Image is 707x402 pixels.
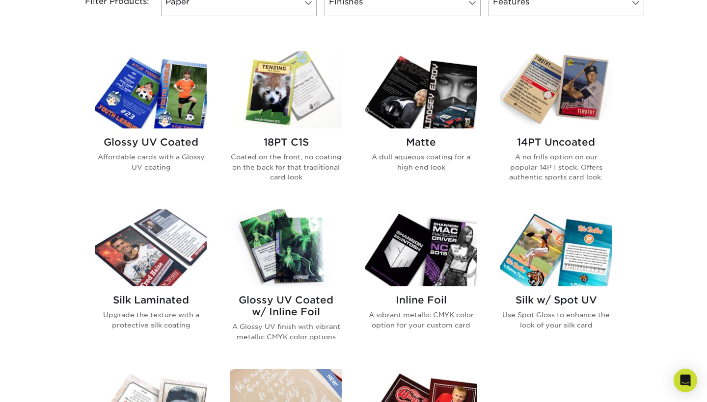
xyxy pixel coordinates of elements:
a: 14PT Uncoated Trading Cards 14PT Uncoated A no frills option on our popular 14PT stock. Offers au... [500,51,612,198]
a: Matte Trading Cards Matte A dull aqueous coating for a high end look [365,51,477,198]
p: A Glossy UV finish with vibrant metallic CMYK color options [230,322,342,342]
img: 14PT Uncoated Trading Cards [500,51,612,128]
h2: Matte [365,136,477,148]
img: 18PT C1S Trading Cards [230,51,342,128]
h2: Silk Laminated [95,294,207,306]
img: Silk w/ Spot UV Trading Cards [500,209,612,286]
a: Glossy UV Coated w/ Inline Foil Trading Cards Glossy UV Coated w/ Inline Foil A Glossy UV finish ... [230,209,342,357]
p: Upgrade the texture with a protective silk coating [95,310,207,330]
p: Coated on the front, no coating on the back for that traditional card look [230,152,342,182]
p: A dull aqueous coating for a high end look [365,152,477,172]
p: A no frills option on our popular 14PT stock. Offers authentic sports card look. [500,152,612,182]
p: A vibrant metallic CMYK color option for your custom card [365,310,477,330]
h2: 14PT Uncoated [500,136,612,148]
p: Use Spot Gloss to enhance the look of your silk card [500,310,612,330]
img: Glossy UV Coated w/ Inline Foil Trading Cards [230,209,342,286]
img: Matte Trading Cards [365,51,477,128]
a: Silk w/ Spot UV Trading Cards Silk w/ Spot UV Use Spot Gloss to enhance the look of your silk card [500,209,612,357]
img: New Product [317,369,342,399]
a: Silk Laminated Trading Cards Silk Laminated Upgrade the texture with a protective silk coating [95,209,207,357]
p: Affordable cards with a Glossy UV coating [95,152,207,172]
h2: 18PT C1S [230,136,342,148]
h2: Glossy UV Coated [95,136,207,148]
img: Glossy UV Coated Trading Cards [95,51,207,128]
a: 18PT C1S Trading Cards 18PT C1S Coated on the front, no coating on the back for that traditional ... [230,51,342,198]
h2: Inline Foil [365,294,477,306]
a: Inline Foil Trading Cards Inline Foil A vibrant metallic CMYK color option for your custom card [365,209,477,357]
img: Silk Laminated Trading Cards [95,209,207,286]
h2: Silk w/ Spot UV [500,294,612,306]
a: Glossy UV Coated Trading Cards Glossy UV Coated Affordable cards with a Glossy UV coating [95,51,207,198]
h2: Glossy UV Coated w/ Inline Foil [230,294,342,318]
img: Inline Foil Trading Cards [365,209,477,286]
div: Open Intercom Messenger [674,369,697,392]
